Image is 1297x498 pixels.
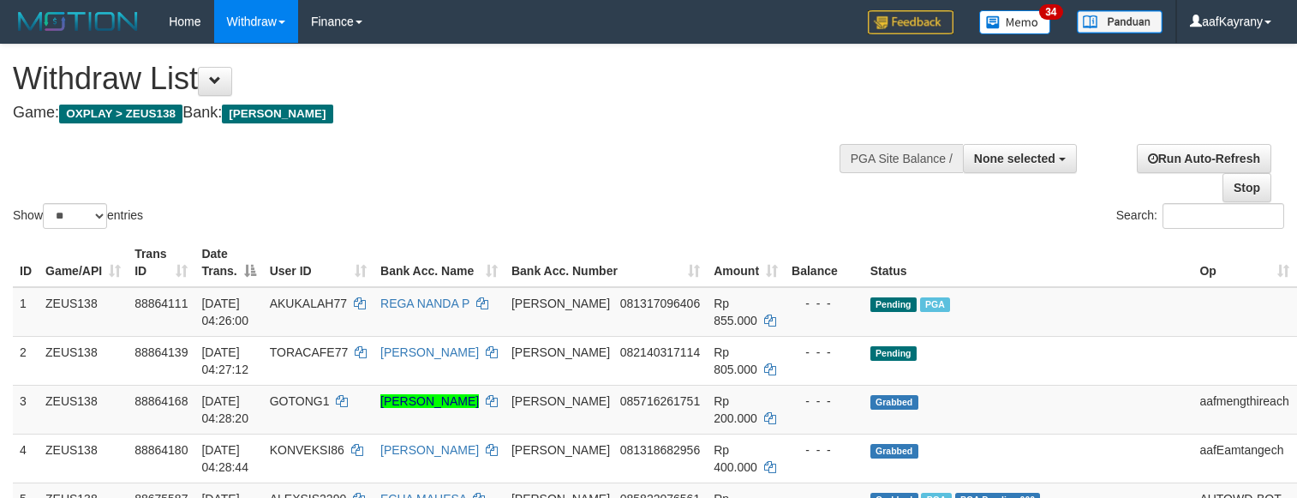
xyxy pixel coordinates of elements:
[864,238,1193,287] th: Status
[380,394,479,408] a: [PERSON_NAME]
[201,345,248,376] span: [DATE] 04:27:12
[380,345,479,359] a: [PERSON_NAME]
[13,287,39,337] td: 1
[620,443,700,457] span: Copy 081318682956 to clipboard
[13,9,143,34] img: MOTION_logo.png
[792,295,857,312] div: - - -
[201,297,248,327] span: [DATE] 04:26:00
[979,10,1051,34] img: Button%20Memo.svg
[222,105,332,123] span: [PERSON_NAME]
[785,238,864,287] th: Balance
[1077,10,1163,33] img: panduan.png
[974,152,1055,165] span: None selected
[1192,238,1295,287] th: Op: activate to sort column ascending
[792,344,857,361] div: - - -
[714,345,757,376] span: Rp 805.000
[134,443,188,457] span: 88864180
[870,444,918,459] span: Grabbed
[270,345,349,359] span: TORACAFE77
[792,441,857,459] div: - - -
[1137,144,1271,173] a: Run Auto-Refresh
[39,336,128,385] td: ZEUS138
[263,238,374,287] th: User ID: activate to sort column ascending
[511,345,610,359] span: [PERSON_NAME]
[840,144,963,173] div: PGA Site Balance /
[1192,385,1295,434] td: aafmengthireach
[128,238,194,287] th: Trans ID: activate to sort column ascending
[868,10,953,34] img: Feedback.jpg
[13,105,847,122] h4: Game: Bank:
[39,434,128,483] td: ZEUS138
[59,105,182,123] span: OXPLAY > ZEUS138
[39,385,128,434] td: ZEUS138
[194,238,262,287] th: Date Trans.: activate to sort column descending
[1222,173,1271,202] a: Stop
[39,238,128,287] th: Game/API: activate to sort column ascending
[270,297,347,310] span: AKUKALAH77
[870,395,918,410] span: Grabbed
[963,144,1077,173] button: None selected
[134,345,188,359] span: 88864139
[43,203,107,229] select: Showentries
[134,297,188,310] span: 88864111
[620,297,700,310] span: Copy 081317096406 to clipboard
[714,297,757,327] span: Rp 855.000
[134,394,188,408] span: 88864168
[380,297,469,310] a: REGA NANDA P
[201,443,248,474] span: [DATE] 04:28:44
[1192,434,1295,483] td: aafEamtangech
[380,443,479,457] a: [PERSON_NAME]
[714,394,757,425] span: Rp 200.000
[707,238,785,287] th: Amount: activate to sort column ascending
[920,297,950,312] span: Marked by aafkaynarin
[374,238,505,287] th: Bank Acc. Name: activate to sort column ascending
[620,345,700,359] span: Copy 082140317114 to clipboard
[39,287,128,337] td: ZEUS138
[870,297,917,312] span: Pending
[13,203,143,229] label: Show entries
[13,238,39,287] th: ID
[792,393,857,410] div: - - -
[13,62,847,96] h1: Withdraw List
[714,443,757,474] span: Rp 400.000
[13,385,39,434] td: 3
[511,297,610,310] span: [PERSON_NAME]
[270,394,330,408] span: GOTONG1
[870,346,917,361] span: Pending
[620,394,700,408] span: Copy 085716261751 to clipboard
[511,394,610,408] span: [PERSON_NAME]
[1116,203,1284,229] label: Search:
[511,443,610,457] span: [PERSON_NAME]
[13,336,39,385] td: 2
[270,443,344,457] span: KONVEKSI86
[1163,203,1284,229] input: Search:
[13,434,39,483] td: 4
[1039,4,1062,20] span: 34
[505,238,707,287] th: Bank Acc. Number: activate to sort column ascending
[201,394,248,425] span: [DATE] 04:28:20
